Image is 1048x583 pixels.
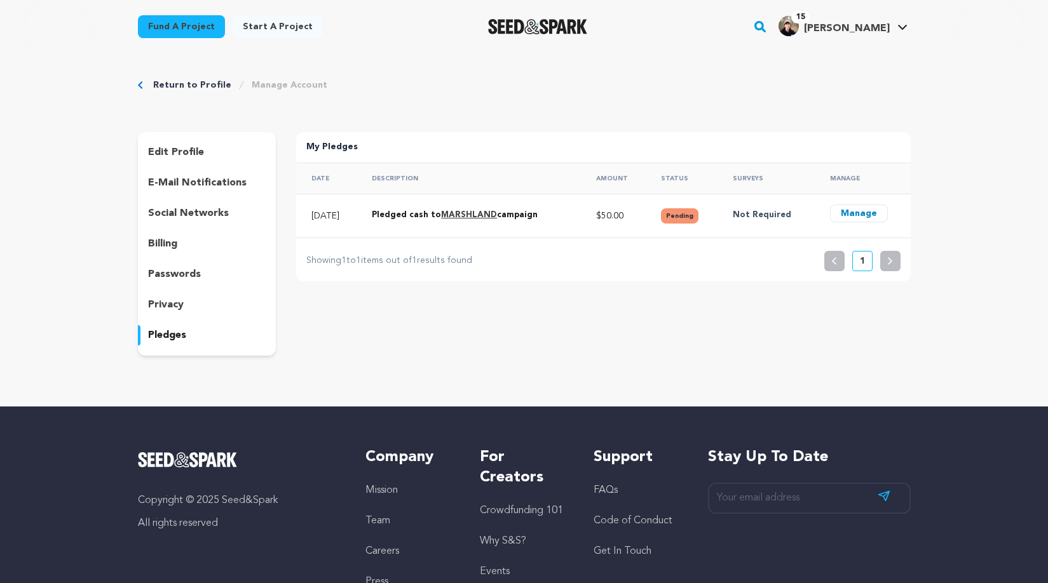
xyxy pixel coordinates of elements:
th: Manage [815,163,911,194]
p: Showing to items out of results found [306,253,472,269]
button: 1 [852,251,873,271]
p: 1 [860,255,865,267]
a: Careers [365,546,399,556]
span: 15 [791,11,810,23]
span: 1 [341,256,346,265]
button: Manage [830,204,888,222]
p: privacy [148,297,184,312]
a: Mission [365,485,398,495]
a: Return to Profile [153,79,231,91]
p: $50.00 [596,210,638,222]
a: Get In Touch [594,546,651,556]
button: passwords [138,264,276,285]
div: Pledged cash to campaign [372,208,573,224]
button: Pending [661,208,698,224]
th: Date [296,163,357,194]
button: edit profile [138,142,276,163]
p: social networks [148,206,229,221]
p: pledges [148,328,186,343]
button: social networks [138,203,276,224]
span: 1 [356,256,361,265]
p: passwords [148,267,201,282]
a: Crowdfunding 101 [480,506,563,516]
p: e-mail notifications [148,175,247,191]
h5: Company [365,447,454,467]
th: Surveys [718,163,814,194]
p: Not Required [733,208,806,224]
img: ff8e4f4b12bdcf52.jpg [779,16,799,36]
img: Seed&Spark Logo [138,452,238,467]
a: Events [480,566,510,577]
a: FAQs [594,485,618,495]
a: Seed&Spark Homepage [488,19,588,34]
a: Manage [830,204,903,222]
a: Manage Account [252,79,327,91]
button: privacy [138,295,276,315]
th: Amount [581,163,646,194]
h5: Support [594,447,682,467]
th: Status [646,163,718,194]
span: 1 [412,256,417,265]
a: MARSHLAND [441,211,497,219]
a: Team [365,516,390,526]
a: Start a project [233,15,323,38]
p: [DATE] [311,210,349,222]
a: Seed&Spark Homepage [138,452,341,467]
p: billing [148,236,177,251]
p: My Pledges [306,140,900,155]
a: Code of Conduct [594,516,672,526]
p: All rights reserved [138,516,341,531]
span: Ray C.'s Profile [776,13,910,40]
button: pledges [138,325,276,345]
p: edit profile [148,145,204,160]
input: Your email address [708,483,911,514]
a: Why S&S? [480,536,526,546]
div: Ray C.'s Profile [779,16,890,36]
button: billing [138,234,276,254]
p: Copyright © 2025 Seed&Spark [138,493,341,508]
a: Ray C.'s Profile [776,13,910,36]
div: Breadcrumb [138,79,911,91]
img: Seed&Spark Logo Dark Mode [488,19,588,34]
span: [PERSON_NAME] [804,23,890,34]
th: Description [357,163,581,194]
a: Fund a project [138,15,225,38]
h5: Stay up to date [708,447,911,467]
h5: For Creators [480,447,568,488]
button: e-mail notifications [138,173,276,193]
